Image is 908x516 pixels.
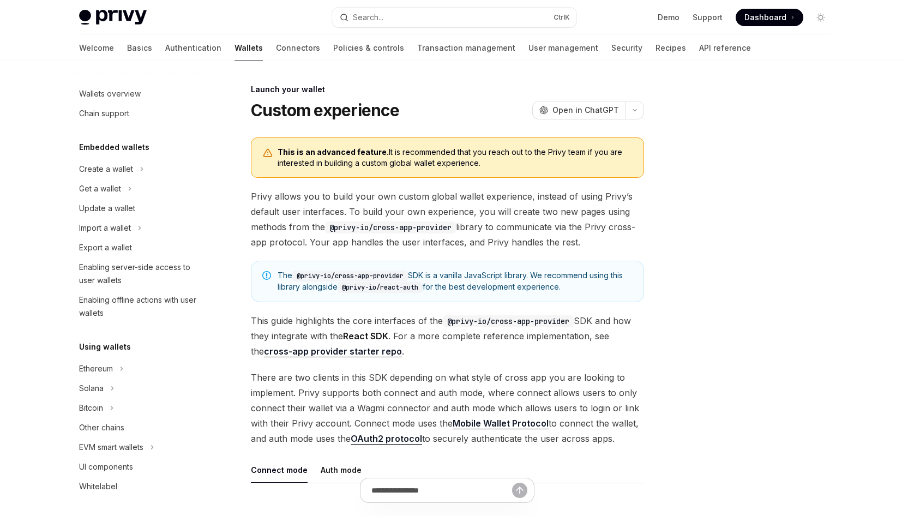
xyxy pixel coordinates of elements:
[79,163,133,176] div: Create a wallet
[262,148,273,159] svg: Warning
[70,84,210,104] a: Wallets overview
[278,147,633,169] span: It is recommended that you reach out to the Privy team if you are interested in building a custom...
[251,313,644,359] span: This guide highlights the core interfaces of the SDK and how they integrate with the . For a more...
[325,221,456,233] code: @privy-io/cross-app-provider
[70,457,210,477] a: UI components
[262,271,271,280] svg: Note
[552,105,619,116] span: Open in ChatGPT
[79,441,143,454] div: EVM smart wallets
[528,35,598,61] a: User management
[417,35,515,61] a: Transaction management
[70,199,210,218] a: Update a wallet
[338,282,423,293] code: @privy-io/react-auth
[79,87,141,100] div: Wallets overview
[693,12,723,23] a: Support
[333,35,404,61] a: Policies & controls
[79,10,147,25] img: light logo
[443,315,574,327] code: @privy-io/cross-app-provider
[532,101,626,119] button: Open in ChatGPT
[736,9,803,26] a: Dashboard
[79,421,124,434] div: Other chains
[79,401,103,415] div: Bitcoin
[321,457,362,483] button: Auth mode
[79,340,131,353] h5: Using wallets
[79,202,135,215] div: Update a wallet
[744,12,786,23] span: Dashboard
[251,457,308,483] button: Connect mode
[79,241,132,254] div: Export a wallet
[251,84,644,95] div: Launch your wallet
[70,238,210,257] a: Export a wallet
[554,13,570,22] span: Ctrl K
[79,221,131,235] div: Import a wallet
[251,100,399,120] h1: Custom experience
[79,141,149,154] h5: Embedded wallets
[251,189,644,250] span: Privy allows you to build your own custom global wallet experience, instead of using Privy’s defa...
[264,346,402,357] a: cross-app provider starter repo
[611,35,642,61] a: Security
[79,480,117,493] div: Whitelabel
[79,35,114,61] a: Welcome
[278,270,633,293] span: The SDK is a vanilla JavaScript library. We recommend using this library alongside for the best d...
[264,346,402,357] strong: cross-app provider starter repo
[658,12,680,23] a: Demo
[699,35,751,61] a: API reference
[79,261,203,287] div: Enabling server-side access to user wallets
[79,107,129,120] div: Chain support
[79,293,203,320] div: Enabling offline actions with user wallets
[453,418,549,429] a: Mobile Wallet Protocol
[351,433,422,445] a: OAuth2 protocol
[278,147,389,157] b: This is an advanced feature.
[512,483,527,498] button: Send message
[70,290,210,323] a: Enabling offline actions with user wallets
[165,35,221,61] a: Authentication
[292,271,408,281] code: @privy-io/cross-app-provider
[79,182,121,195] div: Get a wallet
[251,370,644,446] span: There are two clients in this SDK depending on what style of cross app you are looking to impleme...
[70,477,210,496] a: Whitelabel
[70,418,210,437] a: Other chains
[332,8,576,27] button: Search...CtrlK
[70,104,210,123] a: Chain support
[127,35,152,61] a: Basics
[234,35,263,61] a: Wallets
[70,257,210,290] a: Enabling server-side access to user wallets
[656,35,686,61] a: Recipes
[353,11,383,24] div: Search...
[79,460,133,473] div: UI components
[79,362,113,375] div: Ethereum
[79,382,104,395] div: Solana
[343,331,388,341] strong: React SDK
[812,9,829,26] button: Toggle dark mode
[276,35,320,61] a: Connectors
